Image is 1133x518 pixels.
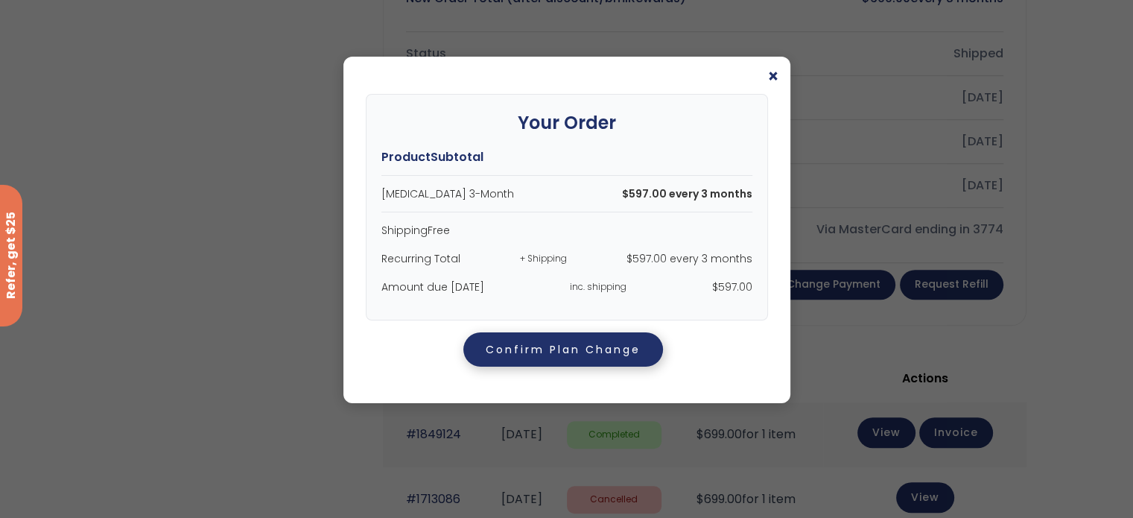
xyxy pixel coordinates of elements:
small: inc. shipping [570,277,626,297]
output: $597.00 every 3 months [622,183,752,204]
div: Amount due [DATE] $597.00 [381,277,752,297]
div: Recurring Total $597.00 every 3 months [381,248,752,269]
div: ProductSubtotal [381,147,752,168]
h2: Your Order [381,110,752,136]
span: × [767,68,779,86]
small: + Shipping [520,248,567,269]
button: Confirm Plan Change [463,332,663,367]
div: ShippingFree [381,220,752,241]
div: [MEDICAL_DATA] 3-Month [381,183,752,204]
